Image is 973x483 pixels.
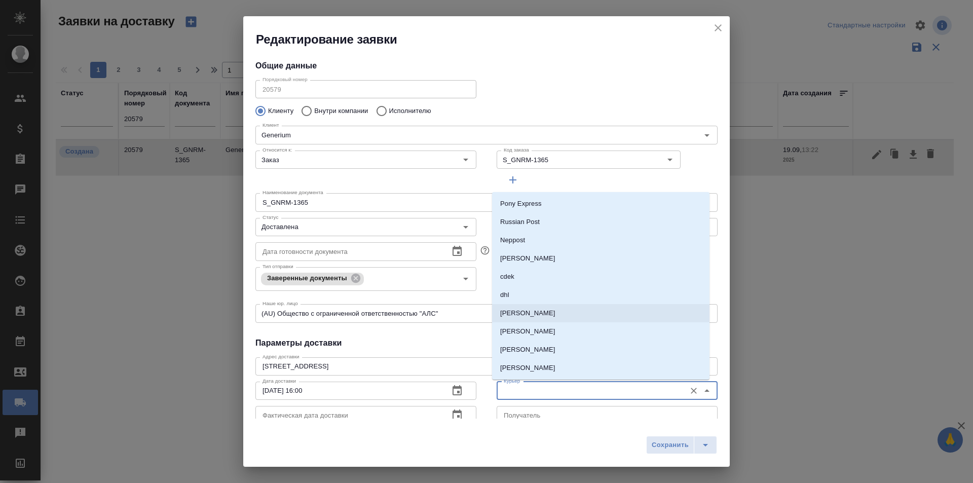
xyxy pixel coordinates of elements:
[478,244,492,257] button: Если заполнить эту дату, автоматически создастся заявка, чтобы забрать готовые документы
[500,363,555,373] p: [PERSON_NAME]
[261,274,353,282] span: Заверенные документы
[500,235,525,245] p: Neppost
[263,362,710,370] textarea: [STREET_ADDRESS]
[459,220,473,234] button: Open
[389,106,431,116] p: Исполнителю
[500,199,542,209] p: Pony Express
[268,106,293,116] p: Клиенту
[500,253,555,264] p: [PERSON_NAME]
[500,308,555,318] p: [PERSON_NAME]
[500,272,514,282] p: cdek
[500,290,509,300] p: dhl
[459,272,473,286] button: Open
[652,439,689,451] span: Сохранить
[646,436,694,454] button: Сохранить
[255,60,718,72] h4: Общие данные
[314,106,368,116] p: Внутри компании
[700,128,714,142] button: Open
[500,345,555,355] p: [PERSON_NAME]
[500,217,540,227] p: Russian Post
[710,20,726,35] button: close
[497,171,529,189] button: Добавить
[256,31,730,48] h2: Редактирование заявки
[255,337,718,349] h4: Параметры доставки
[646,436,717,454] div: split button
[459,153,473,167] button: Open
[700,384,714,398] button: Close
[500,326,555,337] p: [PERSON_NAME]
[663,153,677,167] button: Open
[687,384,701,398] button: Очистить
[261,273,364,285] div: Заверенные документы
